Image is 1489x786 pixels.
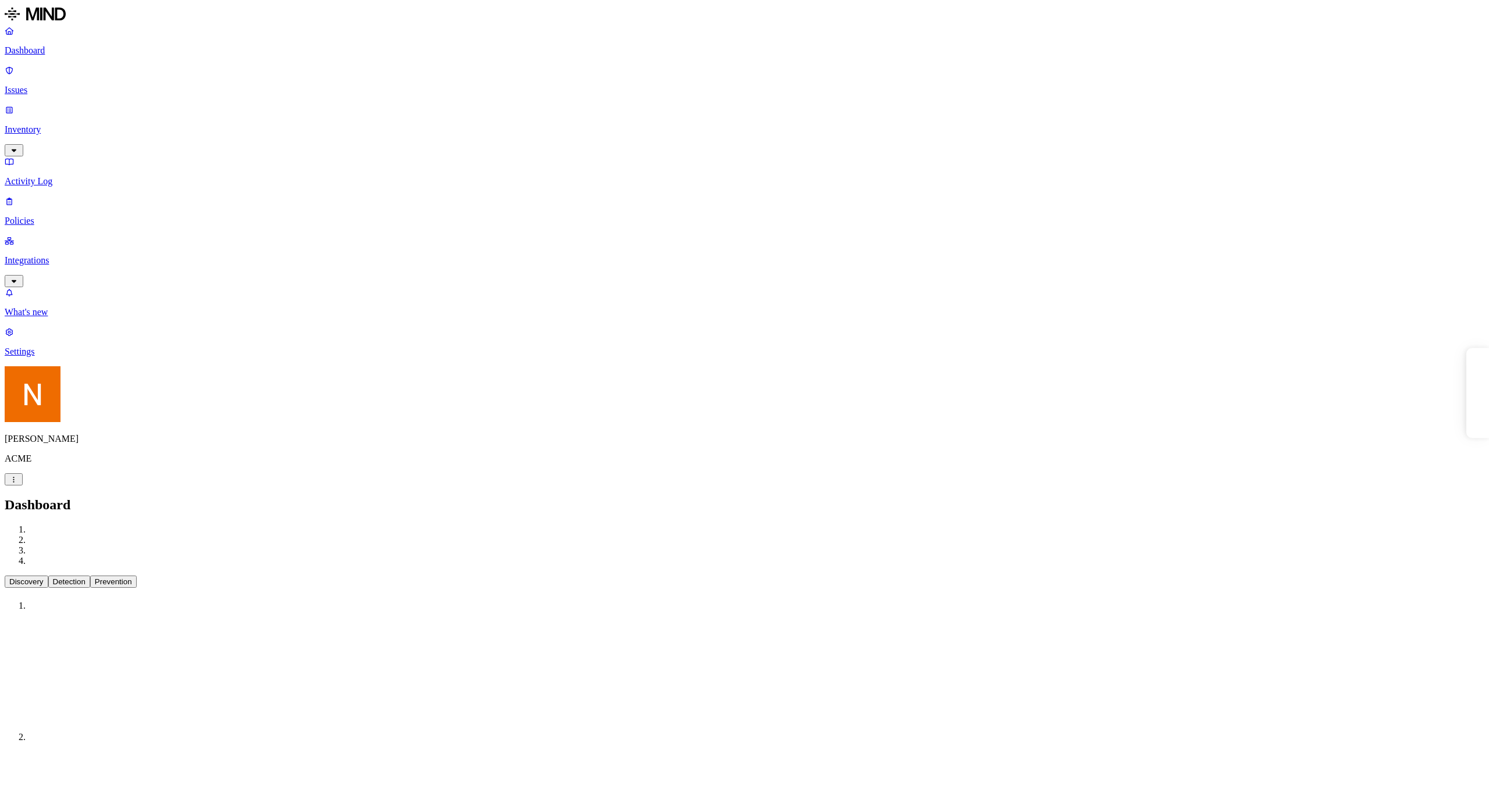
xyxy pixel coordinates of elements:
p: Settings [5,346,1484,357]
button: Discovery [5,576,48,588]
p: Activity Log [5,176,1484,187]
p: Dashboard [5,45,1484,56]
a: Integrations [5,235,1484,285]
p: Policies [5,216,1484,226]
button: Detection [48,576,90,588]
p: ACME [5,453,1484,464]
p: What's new [5,307,1484,317]
a: Issues [5,65,1484,95]
img: MIND [5,5,66,23]
a: What's new [5,287,1484,317]
a: Dashboard [5,26,1484,56]
img: Nitai Mishary [5,366,60,422]
button: Prevention [90,576,137,588]
a: Settings [5,327,1484,357]
a: Activity Log [5,156,1484,187]
a: Policies [5,196,1484,226]
a: MIND [5,5,1484,26]
p: Issues [5,85,1484,95]
p: Integrations [5,255,1484,266]
h2: Dashboard [5,497,1484,513]
a: Inventory [5,105,1484,155]
p: Inventory [5,124,1484,135]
